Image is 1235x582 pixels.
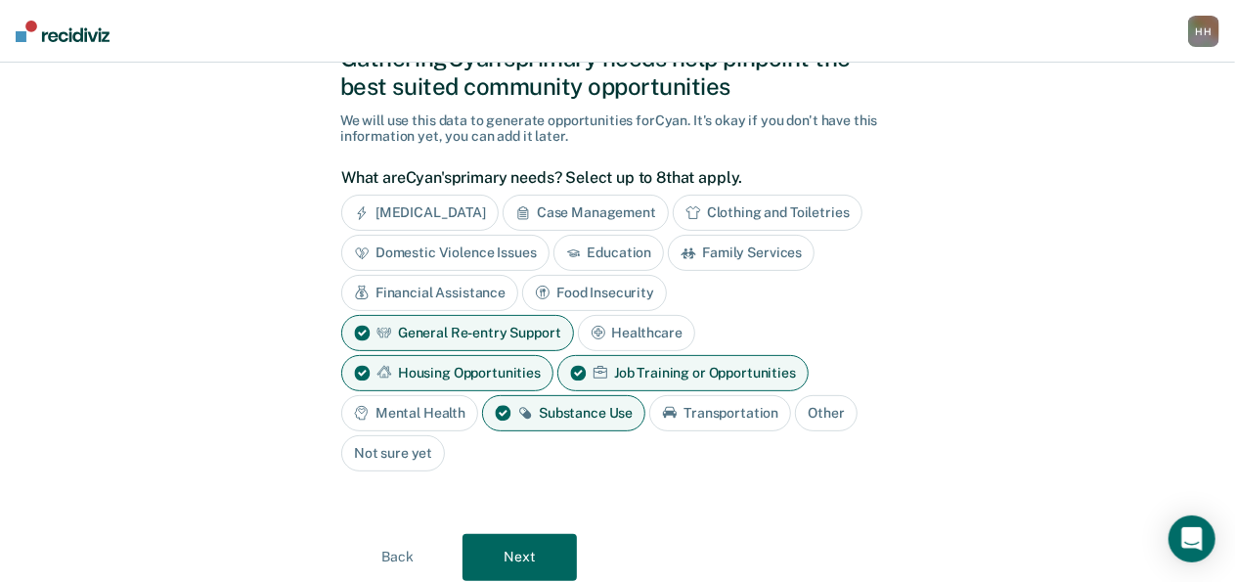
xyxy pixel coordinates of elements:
div: Gathering Cyan's primary needs help pinpoint the best suited community opportunities [340,44,895,101]
div: General Re-entry Support [341,315,574,351]
div: H H [1188,16,1219,47]
div: Job Training or Opportunities [557,355,809,391]
div: Other [795,395,857,431]
div: Food Insecurity [522,275,667,311]
button: Back [340,534,455,581]
div: [MEDICAL_DATA] [341,195,499,231]
button: HH [1188,16,1219,47]
div: Not sure yet [341,435,445,471]
button: Next [463,534,577,581]
div: Mental Health [341,395,478,431]
div: Clothing and Toiletries [673,195,862,231]
div: Substance Use [482,395,645,431]
div: Healthcare [578,315,696,351]
div: Family Services [668,235,815,271]
label: What are Cyan's primary needs? Select up to 8 that apply. [341,168,884,187]
div: Education [553,235,665,271]
div: Housing Opportunities [341,355,553,391]
div: Open Intercom Messenger [1169,515,1215,562]
div: We will use this data to generate opportunities for Cyan . It's okay if you don't have this infor... [340,112,895,146]
img: Recidiviz [16,21,110,42]
div: Transportation [649,395,791,431]
div: Case Management [503,195,669,231]
div: Domestic Violence Issues [341,235,550,271]
div: Financial Assistance [341,275,518,311]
